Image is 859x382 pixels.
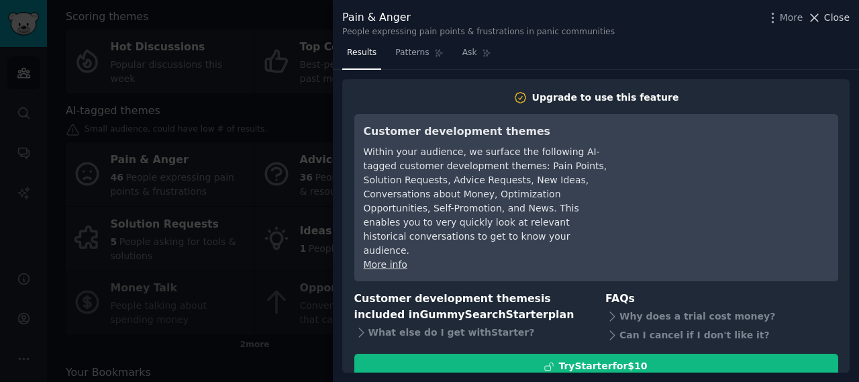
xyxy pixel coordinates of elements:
[780,11,803,25] span: More
[364,145,609,258] div: Within your audience, we surface the following AI-tagged customer development themes: Pain Points...
[458,42,496,70] a: Ask
[558,359,647,373] div: Try Starter for $10
[342,42,381,70] a: Results
[824,11,850,25] span: Close
[605,291,838,307] h3: FAQs
[354,324,587,342] div: What else do I get with Starter ?
[391,42,448,70] a: Patterns
[354,291,587,324] h3: Customer development themes is included in plan
[605,326,838,344] div: Can I cancel if I don't like it?
[395,47,429,59] span: Patterns
[419,308,548,321] span: GummySearch Starter
[342,9,615,26] div: Pain & Anger
[364,124,609,140] h3: Customer development themes
[342,26,615,38] div: People expressing pain points & frustrations in panic communities
[605,307,838,326] div: Why does a trial cost money?
[532,91,679,105] div: Upgrade to use this feature
[807,11,850,25] button: Close
[766,11,803,25] button: More
[627,124,829,224] iframe: YouTube video player
[347,47,376,59] span: Results
[364,259,407,270] a: More info
[462,47,477,59] span: Ask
